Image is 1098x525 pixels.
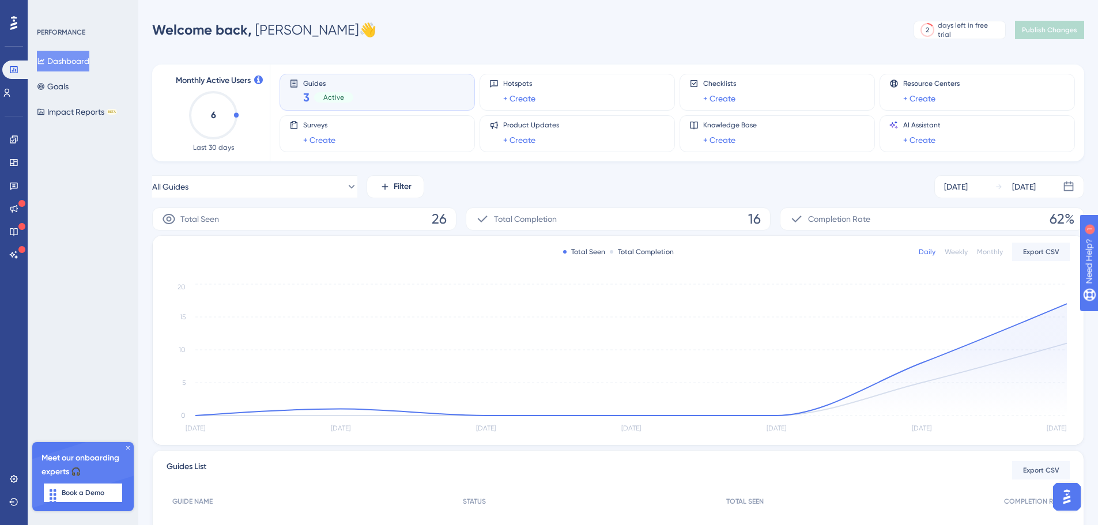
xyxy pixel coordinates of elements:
[494,212,557,226] span: Total Completion
[1012,180,1036,194] div: [DATE]
[182,379,186,387] tspan: 5
[621,424,641,432] tspan: [DATE]
[1050,210,1074,228] span: 62%
[179,346,186,354] tspan: 10
[748,210,761,228] span: 16
[703,120,757,130] span: Knowledge Base
[926,25,929,35] div: 2
[394,180,412,194] span: Filter
[180,313,186,321] tspan: 15
[1047,424,1066,432] tspan: [DATE]
[1050,479,1084,514] iframe: UserGuiding AI Assistant Launcher
[903,92,935,105] a: + Create
[180,212,219,226] span: Total Seen
[903,79,960,88] span: Resource Centers
[152,21,376,39] div: [PERSON_NAME] 👋
[503,79,535,88] span: Hotspots
[303,133,335,147] a: + Create
[912,424,931,432] tspan: [DATE]
[27,3,72,17] span: Need Help?
[172,497,213,506] span: GUIDE NAME
[1004,497,1064,506] span: COMPLETION RATE
[107,109,117,115] div: BETA
[62,488,104,497] span: Book a Demo
[903,120,941,130] span: AI Assistant
[80,6,84,15] div: 1
[167,460,206,481] span: Guides List
[1022,25,1077,35] span: Publish Changes
[41,451,124,479] span: Meet our onboarding experts 🎧
[1015,21,1084,39] button: Publish Changes
[938,21,1002,39] div: days left in free trial
[610,247,674,256] div: Total Completion
[919,247,935,256] div: Daily
[703,92,735,105] a: + Create
[193,143,234,152] span: Last 30 days
[152,180,188,194] span: All Guides
[37,76,69,97] button: Goals
[903,133,935,147] a: + Create
[503,133,535,147] a: + Create
[303,120,335,130] span: Surveys
[176,74,251,88] span: Monthly Active Users
[152,21,252,38] span: Welcome back,
[703,79,736,88] span: Checklists
[323,93,344,102] span: Active
[767,424,786,432] tspan: [DATE]
[303,79,353,87] span: Guides
[186,424,205,432] tspan: [DATE]
[211,109,216,120] text: 6
[37,51,89,71] button: Dashboard
[944,180,968,194] div: [DATE]
[37,28,85,37] div: PERFORMANCE
[503,120,559,130] span: Product Updates
[726,497,764,506] span: TOTAL SEEN
[178,283,186,291] tspan: 20
[703,133,735,147] a: + Create
[181,411,186,420] tspan: 0
[476,424,496,432] tspan: [DATE]
[945,247,968,256] div: Weekly
[331,424,350,432] tspan: [DATE]
[432,210,447,228] span: 26
[1023,466,1059,475] span: Export CSV
[808,212,870,226] span: Completion Rate
[1012,461,1070,479] button: Export CSV
[977,247,1003,256] div: Monthly
[44,484,122,502] button: Book a Demo
[367,175,424,198] button: Filter
[1023,247,1059,256] span: Export CSV
[463,497,486,506] span: STATUS
[152,175,357,198] button: All Guides
[303,89,310,105] span: 3
[37,101,117,122] button: Impact ReportsBETA
[503,92,535,105] a: + Create
[1012,243,1070,261] button: Export CSV
[44,481,62,516] div: Drag
[563,247,605,256] div: Total Seen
